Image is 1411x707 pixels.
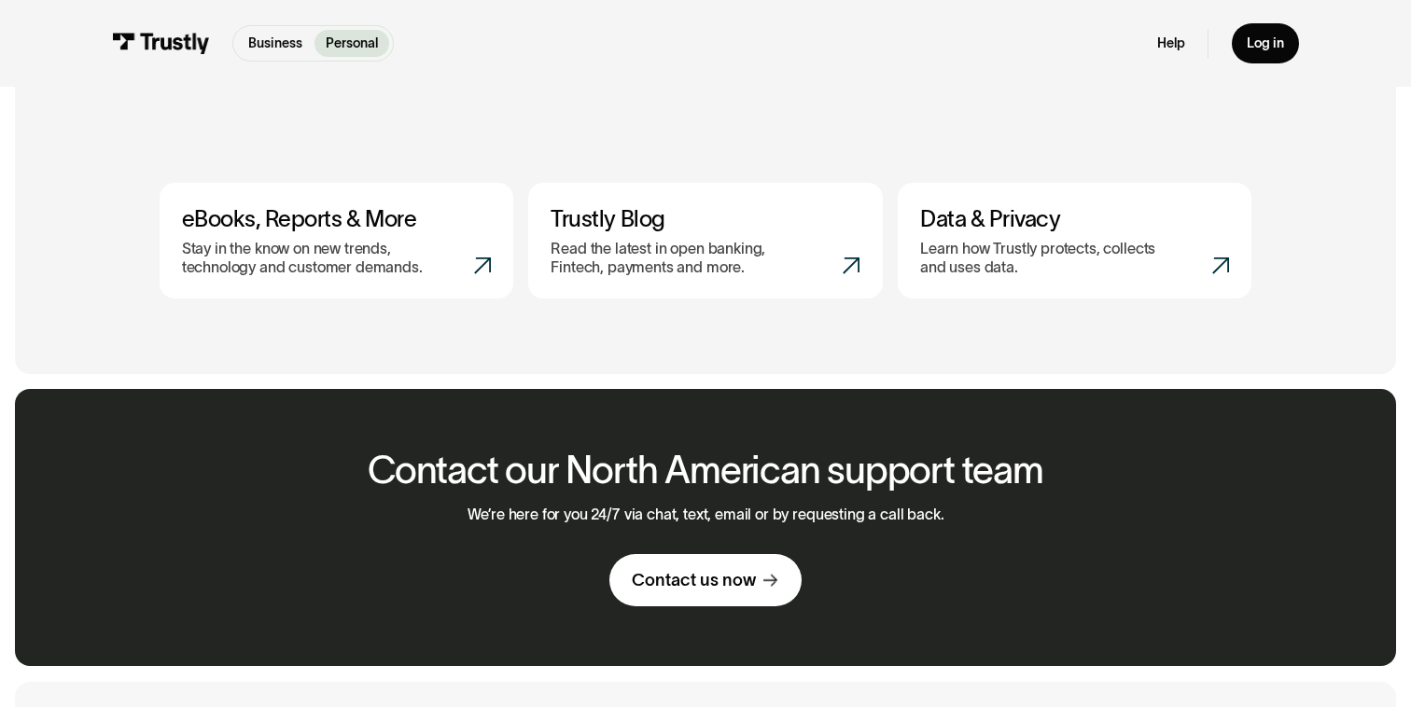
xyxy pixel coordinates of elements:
a: Trustly BlogRead the latest in open banking, Fintech, payments and more. [528,183,883,298]
img: Trustly Logo [112,33,210,53]
p: Learn about Trustly, the global leader in open banking. [551,109,803,146]
a: Log in [1232,23,1299,63]
a: About TrustlyLearn about Trustly, the global leader in open banking. [528,52,883,168]
h3: Consumer Portal [182,75,491,102]
div: Contact us now [632,569,756,591]
a: Personal [314,30,389,57]
h2: Contact our North American support team [368,450,1043,491]
a: Contact us now [609,554,802,606]
p: Read the latest in open banking, Fintech, payments and more. [551,240,803,276]
p: Personal [326,34,378,53]
h3: About Trustly [551,75,859,102]
p: Visit our Help Center for merchants and developers. [920,109,1172,146]
p: We’re here for you 24/7 via chat, text, email or by requesting a call back. [468,506,944,523]
h3: Trustly Blog [551,205,859,232]
p: Business [248,34,302,53]
p: Stay in the know on new trends, technology and customer demands. [182,240,434,276]
a: eBooks, Reports & MoreStay in the know on new trends, technology and customer demands. [160,183,514,298]
p: Access your transactional data. [182,109,392,127]
h3: Business Help Center [920,75,1229,102]
a: Data & PrivacyLearn how Trustly protects, collects and uses data. [898,183,1252,298]
a: Help [1157,35,1185,51]
div: Log in [1247,35,1284,51]
h3: Data & Privacy [920,205,1229,232]
h3: eBooks, Reports & More [182,205,491,232]
a: Business Help CenterVisit our Help Center for merchants and developers. [898,52,1252,168]
a: Consumer PortalAccess your transactional data. [160,52,514,168]
a: Business [237,30,314,57]
p: Learn how Trustly protects, collects and uses data. [920,240,1172,276]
